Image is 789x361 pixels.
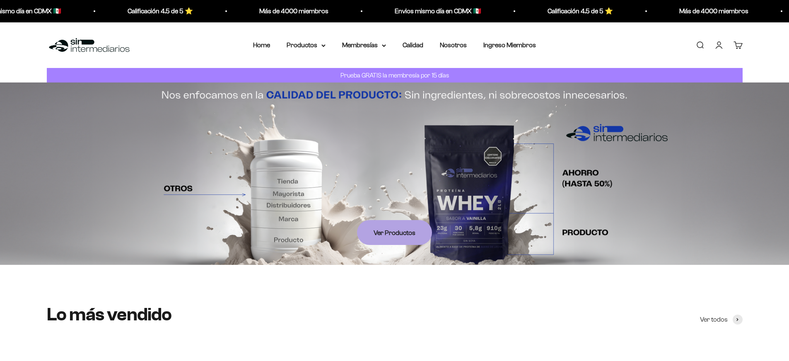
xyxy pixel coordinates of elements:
[440,41,467,48] a: Nosotros
[342,40,386,51] summary: Membresías
[678,7,747,15] a: Más de 4000 miembros
[393,7,480,15] a: Envios mismo día en CDMX 🇲🇽
[338,70,451,80] p: Prueba GRATIS la membresía por 15 días
[700,314,728,325] span: Ver todos
[253,41,270,48] a: Home
[47,304,172,325] split-lines: Lo más vendido
[258,7,327,15] a: Más de 4000 miembros
[700,314,743,325] a: Ver todos
[357,220,432,245] a: Ver Productos
[483,41,536,48] a: Ingreso Miembros
[126,7,191,15] a: Calificación 4.5 de 5 ⭐️
[403,41,423,48] a: Calidad
[287,40,326,51] summary: Productos
[546,7,611,15] a: Calificación 4.5 de 5 ⭐️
